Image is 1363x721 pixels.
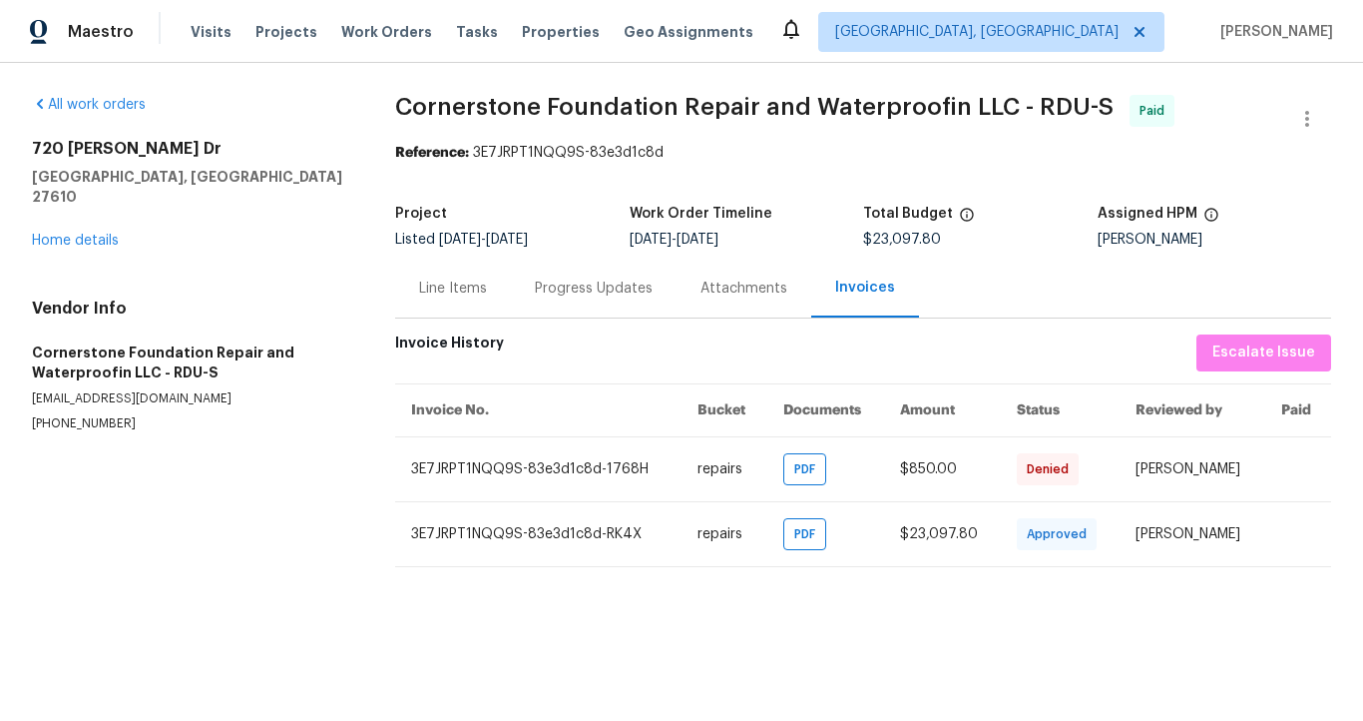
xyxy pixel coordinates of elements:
div: PDF [783,453,826,485]
span: Properties [522,22,600,42]
td: 3E7JRPT1NQQ9S-83e3d1c8d-RK4X [395,501,681,566]
span: [GEOGRAPHIC_DATA], [GEOGRAPHIC_DATA] [835,22,1119,42]
div: Attachments [700,279,787,299]
div: Progress Updates [535,279,653,299]
td: repairs [681,436,766,501]
span: Geo Assignments [624,22,753,42]
span: - [630,233,718,247]
span: - [439,233,528,247]
b: Reference: [395,146,469,160]
p: [PHONE_NUMBER] [32,415,347,432]
h5: Total Budget [863,207,953,221]
th: Bucket [681,383,766,436]
th: Amount [884,383,1001,436]
div: PDF [783,518,826,550]
span: [DATE] [439,233,481,247]
th: Reviewed by [1120,383,1265,436]
h5: Work Order Timeline [630,207,772,221]
span: PDF [794,524,823,544]
h5: [GEOGRAPHIC_DATA], [GEOGRAPHIC_DATA] 27610 [32,167,347,207]
td: 3E7JRPT1NQQ9S-83e3d1c8d-1768H [395,436,681,501]
span: Cornerstone Foundation Repair and Waterproofin LLC - RDU-S [395,95,1114,119]
span: $850.00 [900,462,957,476]
div: Invoices [835,278,895,298]
span: $23,097.80 [863,233,941,247]
span: Tasks [456,25,498,39]
h2: 720 [PERSON_NAME] Dr [32,139,347,159]
span: Paid [1139,101,1172,121]
span: [DATE] [677,233,718,247]
span: Escalate Issue [1212,341,1315,365]
a: All work orders [32,98,146,112]
th: Invoice No. [395,383,681,436]
div: [PERSON_NAME] [1098,233,1332,247]
span: PDF [794,459,823,479]
span: Projects [255,22,317,42]
h5: Cornerstone Foundation Repair and Waterproofin LLC - RDU-S [32,343,347,382]
p: [EMAIL_ADDRESS][DOMAIN_NAME] [32,390,347,407]
div: Line Items [419,279,487,299]
td: [PERSON_NAME] [1120,501,1265,566]
button: Escalate Issue [1196,335,1331,371]
span: Visits [191,22,231,42]
th: Documents [767,383,884,436]
th: Paid [1265,383,1331,436]
span: The hpm assigned to this work order. [1203,207,1219,233]
h6: Invoice History [395,335,504,361]
div: 3E7JRPT1NQQ9S-83e3d1c8d [395,143,1331,163]
span: [DATE] [486,233,528,247]
span: The total cost of line items that have been proposed by Opendoor. This sum includes line items th... [959,207,975,233]
td: [PERSON_NAME] [1120,436,1265,501]
span: Work Orders [341,22,432,42]
th: Status [1001,383,1120,436]
h5: Assigned HPM [1098,207,1197,221]
a: Home details [32,234,119,248]
span: Approved [1027,524,1095,544]
span: Maestro [68,22,134,42]
span: [DATE] [630,233,672,247]
td: repairs [681,501,766,566]
h5: Project [395,207,447,221]
span: $23,097.80 [900,527,978,541]
span: Listed [395,233,528,247]
span: [PERSON_NAME] [1212,22,1333,42]
h4: Vendor Info [32,299,347,319]
span: Denied [1027,459,1077,479]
